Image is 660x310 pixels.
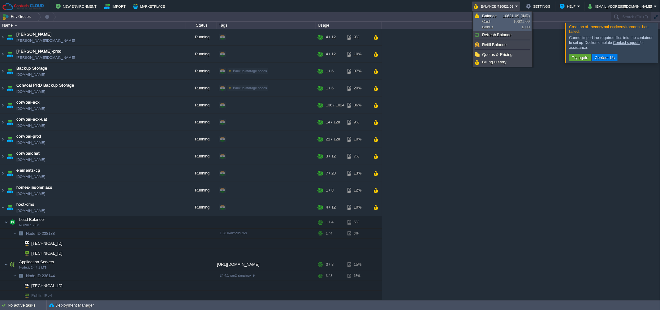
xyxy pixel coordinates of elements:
div: Running [186,97,217,114]
div: 9% [347,114,368,131]
a: [DOMAIN_NAME] [16,157,45,163]
a: [DOMAIN_NAME] [16,105,45,112]
span: 10621.09 (INR) [503,14,530,18]
span: Balance [482,14,497,18]
span: 24.4.1-pm2-almalinux-9 [220,273,255,277]
div: 9% [347,29,368,45]
a: [TECHNICAL_ID] [31,241,63,246]
div: Running [186,80,217,97]
div: Running [186,199,217,216]
button: Settings [526,2,552,10]
span: Backup storage nodes [233,86,267,90]
div: 13% [347,165,368,182]
span: elements-cp [16,167,40,174]
a: [DOMAIN_NAME] [16,140,45,146]
img: AMDAwAAAACH5BAEAAAAALAAAAAABAAEAAAICRAEAOw== [17,291,20,300]
div: 10% [347,131,368,148]
a: homes-insomniacs [16,184,53,191]
img: AMDAwAAAACH5BAEAAAAALAAAAAABAAEAAAICRAEAOw== [20,239,29,248]
img: AMDAwAAAACH5BAEAAAAALAAAAAABAAEAAAICRAEAOw== [0,148,5,165]
span: 238144 [25,273,56,278]
div: Name [1,22,186,29]
img: AMDAwAAAACH5BAEAAAAALAAAAAABAAEAAAICRAEAOw== [0,199,5,216]
a: Backup Storage [16,65,47,71]
a: Load BalancerNGINX 1.28.0 [19,217,46,222]
img: AMDAwAAAACH5BAEAAAAALAAAAAABAAEAAAICRAEAOw== [0,63,5,80]
div: Running [186,63,217,80]
div: 3 / 12 [326,148,336,165]
span: [TECHNICAL_ID] [31,281,63,291]
img: AMDAwAAAACH5BAEAAAAALAAAAAABAAEAAAICRAEAOw== [20,248,29,258]
img: AMDAwAAAACH5BAEAAAAALAAAAAABAAEAAAICRAEAOw== [8,216,17,228]
button: Try again [570,55,590,60]
img: AMDAwAAAACH5BAEAAAAALAAAAAABAAEAAAICRAEAOw== [15,25,17,26]
span: Refresh Balance [482,32,512,37]
div: Running [186,148,217,165]
a: [DOMAIN_NAME] [16,191,45,197]
a: [TECHNICAL_ID] [31,251,63,256]
img: AMDAwAAAACH5BAEAAAAALAAAAAABAAEAAAICRAEAOw== [6,199,14,216]
img: AMDAwAAAACH5BAEAAAAALAAAAAABAAEAAAICRAEAOw== [0,80,5,97]
div: 12% [347,182,368,199]
span: Billing History [482,60,507,64]
a: [PERSON_NAME][DOMAIN_NAME] [16,37,75,44]
img: AMDAwAAAACH5BAEAAAAALAAAAAABAAEAAAICRAEAOw== [6,97,14,114]
img: AMDAwAAAACH5BAEAAAAALAAAAAABAAEAAAICRAEAOw== [8,258,17,271]
div: 1 / 6 [326,80,334,97]
img: AMDAwAAAACH5BAEAAAAALAAAAAABAAEAAAICRAEAOw== [6,165,14,182]
a: [PERSON_NAME] [16,31,52,37]
div: 3 / 8 [326,258,334,271]
button: Deployment Manager [49,302,94,308]
button: [EMAIL_ADDRESS][DOMAIN_NAME] [588,2,654,10]
div: 136 / 1024 [326,97,344,114]
img: Cantech Cloud [2,2,44,10]
span: Cash Bonus [482,13,503,30]
img: AMDAwAAAACH5BAEAAAAALAAAAAABAAEAAAICRAEAOw== [0,46,5,62]
div: 3 / 8 [326,271,332,281]
button: Marketplace [133,2,167,10]
div: Cannot import the required files into the container to set up Docker template. for assistance. [569,35,656,50]
img: AMDAwAAAACH5BAEAAAAALAAAAAABAAEAAAICRAEAOw== [0,97,5,114]
a: [TECHNICAL_ID] [31,283,63,288]
div: 37% [347,63,368,80]
img: AMDAwAAAACH5BAEAAAAALAAAAAABAAEAAAICRAEAOw== [6,148,14,165]
div: Running [186,131,217,148]
div: 20% [347,80,368,97]
a: [DOMAIN_NAME] [16,123,45,129]
span: [TECHNICAL_ID] [31,248,63,258]
a: Refill Balance [474,41,531,48]
img: AMDAwAAAACH5BAEAAAAALAAAAAABAAEAAAICRAEAOw== [0,165,5,182]
span: Backup storage nodes [233,69,267,73]
div: 10% [347,199,368,216]
img: AMDAwAAAACH5BAEAAAAALAAAAAABAAEAAAICRAEAOw== [0,131,5,148]
button: Help [560,2,577,10]
a: convoai-prod [16,133,41,140]
a: [PERSON_NAME]-prod [16,48,62,54]
img: AMDAwAAAACH5BAEAAAAALAAAAAABAAEAAAICRAEAOw== [13,229,17,238]
img: AMDAwAAAACH5BAEAAAAALAAAAAABAAEAAAICRAEAOw== [6,114,14,131]
a: hoot-cms [16,201,34,208]
img: AMDAwAAAACH5BAEAAAAALAAAAAABAAEAAAICRAEAOw== [6,46,14,62]
a: BalanceCashBonus10621.09 (INR)10621.090.00 [474,12,531,31]
a: Billing History [474,59,531,66]
a: Application ServersNode.js 24.4.1 LTS [19,260,55,264]
img: AMDAwAAAACH5BAEAAAAALAAAAAABAAEAAAICRAEAOw== [17,229,25,238]
img: AMDAwAAAACH5BAEAAAAALAAAAAABAAEAAAICRAEAOw== [17,271,25,281]
img: AMDAwAAAACH5BAEAAAAALAAAAAABAAEAAAICRAEAOw== [0,29,5,45]
div: Running [186,165,217,182]
span: Public IPv4 [31,291,53,300]
img: AMDAwAAAACH5BAEAAAAALAAAAAABAAEAAAICRAEAOw== [6,29,14,45]
button: Import [104,2,127,10]
span: [TECHNICAL_ID] [31,239,63,248]
span: 238188 [25,231,56,236]
img: AMDAwAAAACH5BAEAAAAALAAAAAABAAEAAAICRAEAOw== [4,216,8,228]
img: AMDAwAAAACH5BAEAAAAALAAAAAABAAEAAAICRAEAOw== [6,131,14,148]
div: 14 / 128 [326,114,340,131]
a: Contact support [613,41,640,45]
